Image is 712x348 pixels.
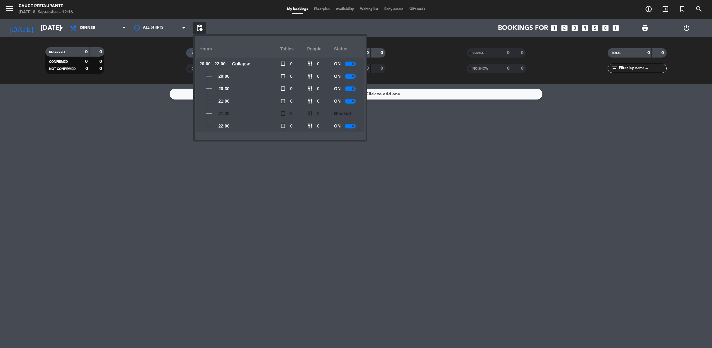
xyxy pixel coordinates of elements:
span: Dinner [80,26,95,30]
span: 21:00 [218,98,230,105]
span: NO SHOW [472,67,488,70]
strong: 0 [85,59,88,64]
span: check_box_outline_blank [280,73,286,79]
span: check_box_outline_blank [280,98,286,104]
span: 0 [290,123,293,130]
span: restaurant [307,111,313,116]
i: menu [5,4,14,13]
span: pending_actions [196,24,203,32]
strong: 0 [99,67,103,71]
i: looks_two [560,24,568,32]
span: 0 [317,98,320,105]
span: 20:00 - 22:00 [199,60,226,67]
div: people [307,40,334,58]
strong: 0 [85,50,88,54]
i: looks_5 [591,24,599,32]
div: LOG OUT [666,19,707,37]
span: 21:30 [218,110,230,117]
i: turned_in_not [678,5,686,13]
strong: 0 [507,51,509,55]
div: Tables [280,40,307,58]
strong: 0 [366,66,369,71]
strong: 0 [661,51,665,55]
span: restaurant [307,61,313,67]
strong: 0 [99,50,103,54]
span: ON [334,73,340,80]
i: filter_list [611,65,618,72]
span: restaurant [307,73,313,79]
span: restaurant [307,98,313,104]
strong: 0 [99,59,103,64]
strong: 0 [381,66,384,71]
span: Floorplan [311,7,333,11]
i: looks_6 [601,24,609,32]
span: TOTAL [611,52,621,55]
strong: 0 [647,51,650,55]
div: Cauce Restaurante [19,3,73,9]
span: Bookings for [498,24,548,32]
i: search [695,5,703,13]
input: Filter by name... [618,65,666,72]
span: 20:30 [218,85,230,92]
span: CONFIRMED [49,60,68,63]
span: 0 [317,123,320,130]
span: check_box_outline_blank [280,123,286,129]
span: 0 [290,73,293,80]
span: SERVED [472,52,485,55]
span: 22:00 [218,123,230,130]
i: looks_3 [571,24,579,32]
span: 0 [290,60,293,67]
span: 0 [290,110,293,117]
span: Availability [333,7,357,11]
span: restaurant [307,86,313,91]
div: [DATE] 8. September - 12:16 [19,9,73,16]
div: Status [334,40,361,58]
span: check_box_outline_blank [280,61,286,67]
strong: 0 [507,66,509,71]
i: exit_to_app [662,5,669,13]
span: 0 [290,98,293,105]
strong: 0 [521,51,525,55]
i: looks_4 [581,24,589,32]
strong: 0 [521,66,525,71]
span: My bookings [284,7,311,11]
strong: 0 [366,51,369,55]
span: 0 [317,60,320,67]
span: ON [334,98,340,105]
i: add_circle_outline [645,5,652,13]
strong: 0 [85,67,88,71]
span: CANCELLED [192,67,210,70]
span: Blocked [334,110,351,117]
u: Collapse [232,61,250,66]
i: add_box [612,24,620,32]
i: power_settings_new [683,24,690,32]
span: Gift cards [406,7,428,11]
span: NOT CONFIRMED [49,67,76,71]
span: 0 [317,85,320,92]
span: RESERVED [49,51,65,54]
span: check_box_outline_blank [280,111,286,116]
span: 0 [317,73,320,80]
span: 0 [290,85,293,92]
i: looks_one [550,24,558,32]
i: arrow_drop_down [58,24,65,32]
div: Hours [199,40,280,58]
i: [DATE] [5,21,38,35]
button: menu [5,4,14,15]
span: check_box_outline_blank [280,86,286,91]
span: print [641,24,649,32]
span: ON [334,123,340,130]
span: CHECK INS [192,52,209,55]
strong: 0 [381,51,384,55]
span: Waiting list [357,7,381,11]
span: ON [334,60,340,67]
span: restaurant [307,123,313,129]
span: 20:00 [218,73,230,80]
span: ON [334,85,340,92]
span: 0 [317,110,320,117]
span: Early-access [381,7,406,11]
